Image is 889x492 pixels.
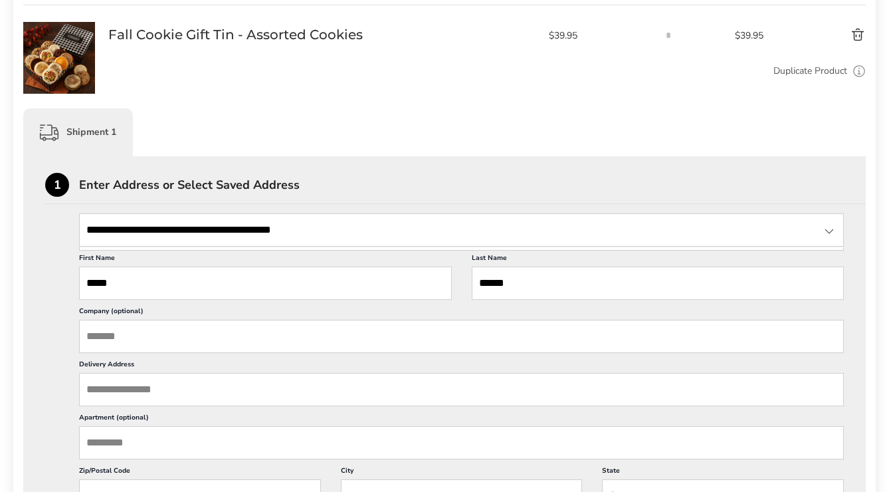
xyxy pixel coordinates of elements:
input: Quantity input [655,22,682,49]
div: Enter Address or Select Saved Address [79,179,866,191]
input: Last Name [472,267,844,300]
label: Company (optional) [79,307,844,320]
button: Delete product [794,27,866,43]
label: City [341,466,583,479]
a: Fall Cookie Gift Tin - Assorted Cookies [108,26,363,43]
label: State [602,466,844,479]
input: Company [79,320,844,353]
input: Apartment [79,426,844,459]
a: Fall Cookie Gift Tin - Assorted Cookies [23,21,95,34]
div: Shipment 1 [23,108,133,156]
label: First Name [79,253,452,267]
label: Last Name [472,253,844,267]
input: Delivery Address [79,373,844,406]
a: Duplicate Product [773,64,847,78]
input: State [79,213,844,247]
input: First Name [79,267,452,300]
label: Apartment (optional) [79,413,844,426]
span: $39.95 [735,29,794,42]
label: Zip/Postal Code [79,466,321,479]
label: Delivery Address [79,360,844,373]
img: Fall Cookie Gift Tin - Assorted Cookies [23,22,95,94]
div: 1 [45,173,69,197]
span: $39.95 [549,29,648,42]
